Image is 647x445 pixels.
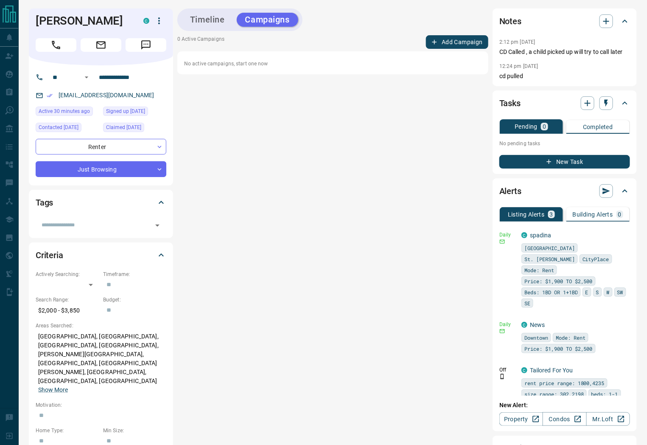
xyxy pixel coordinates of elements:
span: SE [524,299,530,307]
div: Thu Sep 11 2025 [36,123,99,135]
span: size range: 302,2198 [524,390,584,398]
a: Tailored For You [530,367,573,374]
h2: Tasks [499,96,521,110]
div: Tasks [499,93,630,113]
p: Daily [499,321,516,328]
p: 0 Active Campaigns [177,35,224,49]
span: Email [81,38,121,52]
p: cd pulled [499,72,630,81]
p: Search Range: [36,296,99,304]
button: Campaigns [237,13,298,27]
span: Price: $1,900 TO $2,500 [524,344,593,353]
svg: Email [499,328,505,334]
p: 3 [550,211,553,217]
span: Mode: Rent [524,266,554,274]
a: Mr.Loft [586,412,630,426]
p: Budget: [103,296,166,304]
span: E [585,288,588,296]
span: Mode: Rent [556,333,585,342]
span: Contacted [DATE] [39,123,78,132]
h2: Alerts [499,184,521,198]
button: New Task [499,155,630,169]
span: Call [36,38,76,52]
span: W [607,288,610,296]
div: condos.ca [143,18,149,24]
span: Claimed [DATE] [106,123,141,132]
p: Listing Alerts [508,211,545,217]
p: Motivation: [36,401,166,409]
h2: Criteria [36,248,63,262]
p: Completed [583,124,613,130]
p: CD Called , a child picked up will try to call later [499,48,630,56]
span: S [596,288,599,296]
a: News [530,321,545,328]
div: Thu Sep 11 2025 [103,123,166,135]
span: Message [126,38,166,52]
a: Condos [543,412,586,426]
button: Timeline [182,13,233,27]
p: Min Size: [103,427,166,434]
div: Just Browsing [36,161,166,177]
h2: Notes [499,14,521,28]
div: Mon Sep 15 2025 [36,107,99,118]
p: 0 [618,211,622,217]
p: [GEOGRAPHIC_DATA], [GEOGRAPHIC_DATA], [GEOGRAPHIC_DATA], [GEOGRAPHIC_DATA], [PERSON_NAME][GEOGRAP... [36,330,166,397]
span: Signed up [DATE] [106,107,145,115]
div: Criteria [36,245,166,265]
h1: [PERSON_NAME] [36,14,131,28]
span: beds: 1-1 [591,390,618,398]
button: Add Campaign [426,35,488,49]
p: Actively Searching: [36,270,99,278]
span: Price: $1,900 TO $2,500 [524,277,593,285]
div: Alerts [499,181,630,201]
p: New Alert: [499,401,630,410]
p: 2:12 pm [DATE] [499,39,535,45]
button: Open [151,220,163,231]
p: Home Type: [36,427,99,434]
p: Daily [499,231,516,239]
span: St. [PERSON_NAME] [524,255,575,263]
p: $2,000 - $3,850 [36,304,99,318]
a: spadina [530,232,552,239]
p: Areas Searched: [36,322,166,330]
span: CityPlace [583,255,609,263]
p: Building Alerts [573,211,613,217]
svg: Email [499,239,505,245]
p: No active campaigns, start one now [184,60,482,68]
p: Pending [515,124,538,130]
span: Downtown [524,333,548,342]
span: SW [617,288,623,296]
p: Timeframe: [103,270,166,278]
div: condos.ca [521,232,527,238]
p: 0 [543,124,546,130]
div: Renter [36,139,166,155]
p: No pending tasks [499,137,630,150]
button: Open [81,72,92,82]
svg: Push Notification Only [499,374,505,380]
button: Show More [38,386,68,394]
a: Property [499,412,543,426]
span: Beds: 1BD OR 1+1BD [524,288,578,296]
div: condos.ca [521,322,527,328]
a: [EMAIL_ADDRESS][DOMAIN_NAME] [59,92,154,99]
div: Tags [36,192,166,213]
span: rent price range: 1800,4235 [524,379,605,387]
div: Sat Aug 02 2025 [103,107,166,118]
h2: Tags [36,196,53,209]
div: Notes [499,11,630,31]
p: Off [499,366,516,374]
div: condos.ca [521,367,527,373]
p: 12:24 pm [DATE] [499,63,538,69]
span: [GEOGRAPHIC_DATA] [524,244,575,252]
svg: Email Verified [47,93,53,99]
span: Active 30 minutes ago [39,107,90,115]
